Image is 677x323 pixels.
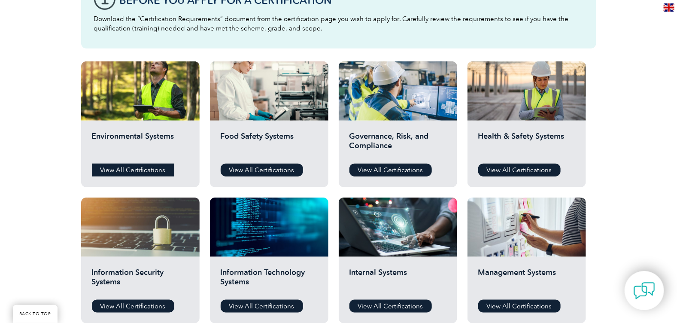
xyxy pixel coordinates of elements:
[94,14,583,33] p: Download the “Certification Requirements” document from the certification page you wish to apply ...
[92,300,174,313] a: View All Certifications
[478,131,575,157] h2: Health & Safety Systems
[92,164,174,177] a: View All Certifications
[92,268,189,293] h2: Information Security Systems
[664,3,674,12] img: en
[221,268,318,293] h2: Information Technology Systems
[478,300,561,313] a: View All Certifications
[349,268,446,293] h2: Internal Systems
[221,131,318,157] h2: Food Safety Systems
[349,300,432,313] a: View All Certifications
[478,268,575,293] h2: Management Systems
[349,164,432,177] a: View All Certifications
[634,280,655,302] img: contact-chat.png
[478,164,561,177] a: View All Certifications
[13,305,58,323] a: BACK TO TOP
[221,300,303,313] a: View All Certifications
[221,164,303,177] a: View All Certifications
[349,131,446,157] h2: Governance, Risk, and Compliance
[92,131,189,157] h2: Environmental Systems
